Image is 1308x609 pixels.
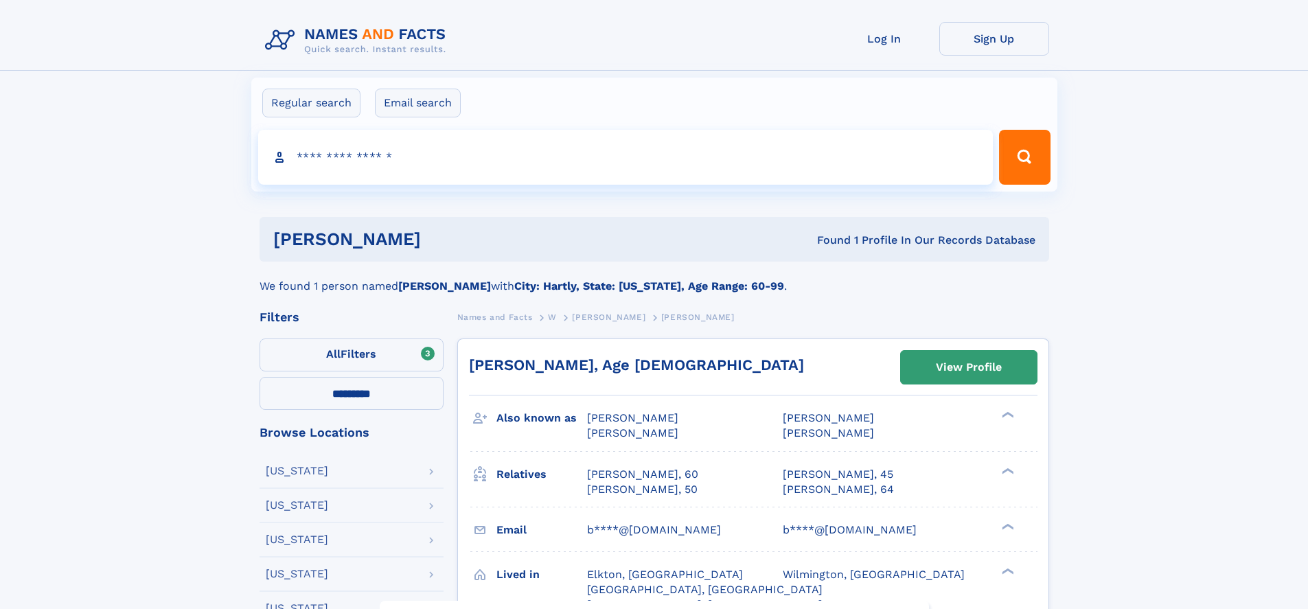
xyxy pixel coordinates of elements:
h1: [PERSON_NAME] [273,231,619,248]
div: We found 1 person named with . [260,262,1049,295]
a: [PERSON_NAME], Age [DEMOGRAPHIC_DATA] [469,356,804,374]
h3: Lived in [496,563,587,586]
b: City: Hartly, State: [US_STATE], Age Range: 60-99 [514,279,784,292]
label: Regular search [262,89,360,117]
label: Email search [375,89,461,117]
div: ❯ [998,566,1015,575]
h3: Also known as [496,406,587,430]
a: [PERSON_NAME], 60 [587,467,698,482]
div: Found 1 Profile In Our Records Database [619,233,1035,248]
a: Log In [829,22,939,56]
a: W [548,308,557,325]
div: [US_STATE] [266,466,328,476]
h3: Email [496,518,587,542]
div: Filters [260,311,444,323]
a: [PERSON_NAME], 50 [587,482,698,497]
h3: Relatives [496,463,587,486]
span: Elkton, [GEOGRAPHIC_DATA] [587,568,743,581]
span: All [326,347,341,360]
a: View Profile [901,351,1037,384]
span: [PERSON_NAME] [587,426,678,439]
span: [PERSON_NAME] [783,426,874,439]
button: Search Button [999,130,1050,185]
span: [PERSON_NAME] [572,312,645,322]
div: [US_STATE] [266,500,328,511]
div: [US_STATE] [266,568,328,579]
a: [PERSON_NAME], 64 [783,482,894,497]
span: [PERSON_NAME] [783,411,874,424]
div: Browse Locations [260,426,444,439]
a: [PERSON_NAME] [572,308,645,325]
span: W [548,312,557,322]
b: [PERSON_NAME] [398,279,491,292]
a: Sign Up [939,22,1049,56]
span: [PERSON_NAME] [587,411,678,424]
img: Logo Names and Facts [260,22,457,59]
label: Filters [260,338,444,371]
div: [US_STATE] [266,534,328,545]
div: ❯ [998,411,1015,420]
a: Names and Facts [457,308,533,325]
span: [GEOGRAPHIC_DATA], [GEOGRAPHIC_DATA] [587,583,823,596]
span: [PERSON_NAME] [661,312,735,322]
div: View Profile [936,352,1002,383]
input: search input [258,130,994,185]
div: ❯ [998,522,1015,531]
a: [PERSON_NAME], 45 [783,467,893,482]
span: Wilmington, [GEOGRAPHIC_DATA] [783,568,965,581]
div: ❯ [998,466,1015,475]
